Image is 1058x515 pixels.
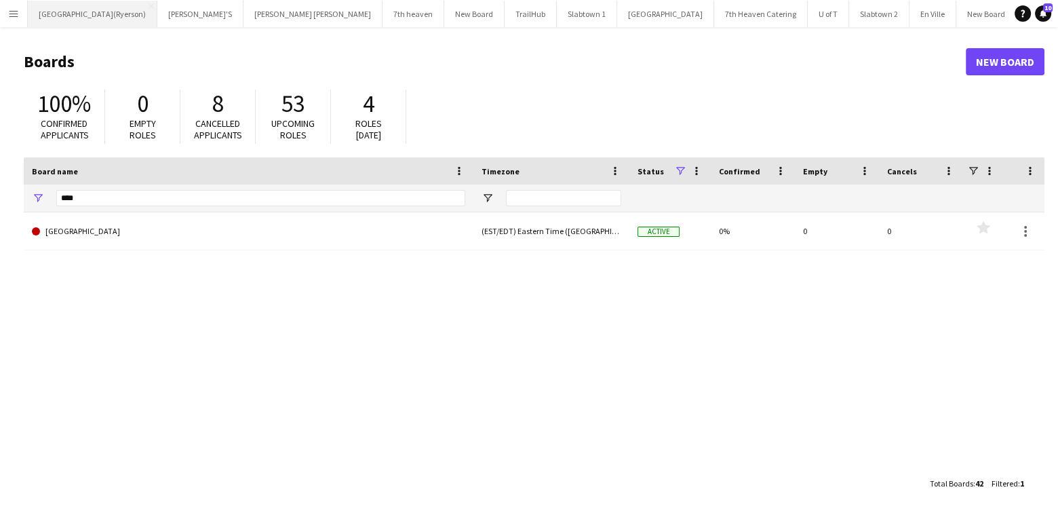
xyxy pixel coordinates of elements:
span: Empty roles [130,117,156,141]
button: U of T [808,1,849,27]
span: 53 [281,89,305,119]
button: [PERSON_NAME]'S [157,1,243,27]
span: 1 [1020,478,1024,489]
span: Upcoming roles [271,117,315,141]
span: Cancelled applicants [194,117,242,141]
span: Confirmed applicants [41,117,89,141]
button: TrailHub [505,1,557,27]
span: Active [638,227,680,237]
span: Total Boards [930,478,973,489]
span: 10 [1043,3,1053,12]
button: Open Filter Menu [482,192,494,204]
button: 7th Heaven Catering [714,1,808,27]
div: 0 [879,212,963,250]
span: Cancels [887,166,917,176]
button: Slabtown 2 [849,1,909,27]
span: 42 [975,478,983,489]
span: 0 [137,89,149,119]
a: [GEOGRAPHIC_DATA] [32,212,465,250]
button: Open Filter Menu [32,192,44,204]
span: 100% [37,89,91,119]
button: En Ville [909,1,956,27]
h1: Boards [24,52,966,72]
span: Timezone [482,166,520,176]
span: Status [638,166,664,176]
button: New Board [444,1,505,27]
span: 8 [212,89,224,119]
div: (EST/EDT) Eastern Time ([GEOGRAPHIC_DATA] & [GEOGRAPHIC_DATA]) [473,212,629,250]
span: Filtered [992,478,1018,489]
span: Empty [803,166,827,176]
div: : [992,470,1024,497]
div: 0 [795,212,879,250]
button: Slabtown 1 [557,1,617,27]
a: New Board [966,48,1044,75]
input: Timezone Filter Input [506,190,621,206]
input: Board name Filter Input [56,190,465,206]
button: New Board [956,1,1017,27]
button: [GEOGRAPHIC_DATA](Ryerson) [28,1,157,27]
div: : [930,470,983,497]
div: 0% [711,212,795,250]
button: 7th heaven [383,1,444,27]
a: 10 [1035,5,1051,22]
span: Roles [DATE] [355,117,382,141]
button: [GEOGRAPHIC_DATA] [617,1,714,27]
span: 4 [363,89,374,119]
span: Board name [32,166,78,176]
span: Confirmed [719,166,760,176]
button: [PERSON_NAME] [PERSON_NAME] [243,1,383,27]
